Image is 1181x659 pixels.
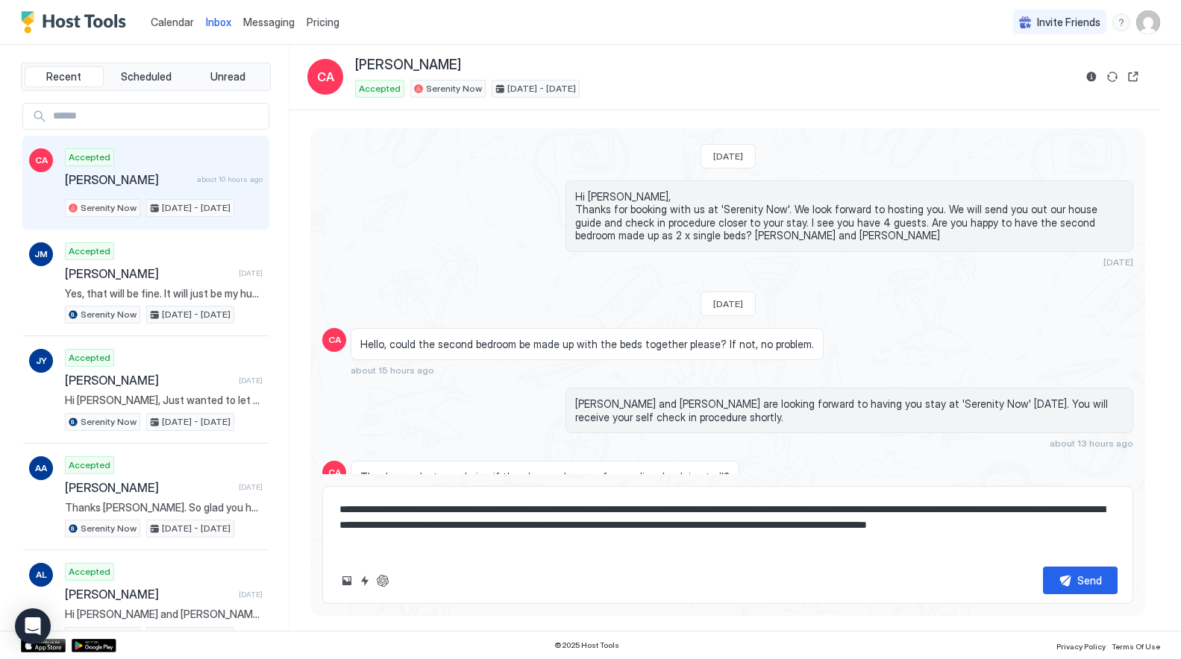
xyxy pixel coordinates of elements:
[328,333,341,347] span: CA
[151,16,194,28] span: Calendar
[65,587,233,602] span: [PERSON_NAME]
[21,11,133,34] a: Host Tools Logo
[69,351,110,365] span: Accepted
[507,82,576,95] span: [DATE] - [DATE]
[1136,10,1160,34] div: User profile
[1124,68,1142,86] button: Open reservation
[25,66,104,87] button: Recent
[1083,68,1100,86] button: Reservation information
[81,629,137,643] span: Serenity Now
[81,415,137,429] span: Serenity Now
[713,298,743,309] span: [DATE]
[359,82,401,95] span: Accepted
[69,151,110,164] span: Accepted
[210,70,245,83] span: Unread
[69,245,110,258] span: Accepted
[162,415,231,429] span: [DATE] - [DATE]
[575,397,1124,423] span: [PERSON_NAME] and [PERSON_NAME] are looking forward to having you stay at 'Serenity Now' [DATE]. ...
[81,308,137,321] span: Serenity Now
[713,151,743,162] span: [DATE]
[121,70,172,83] span: Scheduled
[65,172,191,187] span: [PERSON_NAME]
[360,338,814,351] span: Hello, could the second bedroom be made up with the beds together please? If not, no problem.
[107,66,186,87] button: Scheduled
[355,57,461,74] span: [PERSON_NAME]
[69,565,110,578] span: Accepted
[35,154,48,167] span: CA
[162,522,231,535] span: [DATE] - [DATE]
[1112,642,1160,651] span: Terms Of Use
[328,466,341,479] span: CA
[307,16,339,29] span: Pricing
[35,461,47,475] span: AA
[1077,573,1102,588] div: Send
[426,82,482,95] span: Serenity Now
[356,572,374,590] button: Quick reply
[15,608,51,644] div: Open Intercom Messenger
[162,308,231,321] span: [DATE] - [DATE]
[36,354,47,368] span: JY
[162,629,231,643] span: [DATE] - [DATE]
[575,190,1124,242] span: Hi [PERSON_NAME], Thanks for booking with us at 'Serenity Now'. We look forward to hosting you. W...
[1103,256,1133,268] span: [DATE]
[1050,438,1133,449] span: about 13 hours ago
[81,201,137,215] span: Serenity Now
[351,365,434,376] span: about 15 hours ago
[554,640,619,650] span: © 2025 Host Tools
[46,70,81,83] span: Recent
[72,639,116,652] a: Google Play Store
[243,16,295,28] span: Messaging
[65,394,263,407] span: Hi [PERSON_NAME], Just wanted to let you know that [PERSON_NAME] and I are in the [GEOGRAPHIC_DAT...
[338,572,356,590] button: Upload image
[1037,16,1100,29] span: Invite Friends
[65,501,263,514] span: Thanks [PERSON_NAME]. So glad you had a great stay. Happy to have you back anytime. Please leave ...
[65,373,233,388] span: [PERSON_NAME]
[239,376,263,385] span: [DATE]
[21,63,271,91] div: tab-group
[239,268,263,278] span: [DATE]
[239,590,263,599] span: [DATE]
[162,201,231,215] span: [DATE] - [DATE]
[47,104,269,129] input: Input Field
[1112,13,1130,31] div: menu
[1103,68,1121,86] button: Sync reservation
[1056,637,1106,653] a: Privacy Policy
[69,458,110,472] span: Accepted
[65,266,233,281] span: [PERSON_NAME]
[197,174,263,184] span: about 10 hours ago
[65,287,263,300] span: Yes, that will be fine. It will just be my husband and myself. Thank you for the early check-in a...
[188,66,267,87] button: Unread
[317,68,334,86] span: CA
[374,572,392,590] button: ChatGPT Auto Reply
[360,470,730,484] span: Thank you. Just wondering if there’s any chance of an earlier check in at all?
[239,482,263,492] span: [DATE]
[81,522,137,535] span: Serenity Now
[1112,637,1160,653] a: Terms Of Use
[151,14,194,30] a: Calendar
[34,247,48,261] span: JM
[65,480,233,495] span: [PERSON_NAME]
[1056,642,1106,651] span: Privacy Policy
[243,14,295,30] a: Messaging
[206,14,231,30] a: Inbox
[1043,567,1118,594] button: Send
[206,16,231,28] span: Inbox
[36,568,47,581] span: AL
[21,639,66,652] a: App Store
[65,608,263,621] span: Hi [PERSON_NAME] and [PERSON_NAME], yes, that'd be awesome. Thanks 😊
